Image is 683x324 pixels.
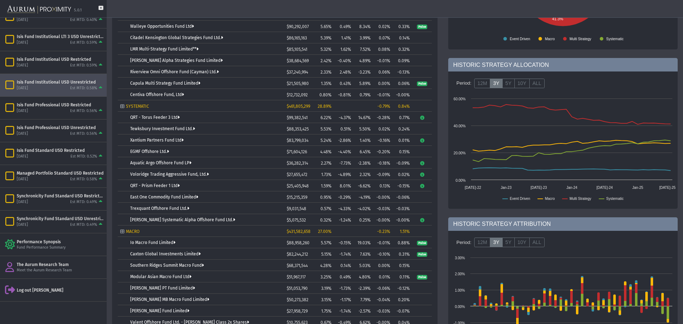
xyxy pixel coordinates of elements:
td: 0.13% [373,180,393,191]
span: 5.24% [321,138,332,143]
a: [PERSON_NAME] MB Macro Fund Limited [130,297,209,302]
td: -2.57% [354,305,373,317]
td: 3.99% [354,32,373,43]
text: Jan-25 [632,186,644,190]
span: $86,165,163 [287,36,307,41]
span: 27.00% [318,229,332,234]
td: 0.00% [373,78,393,89]
td: 2.48% [334,66,354,78]
td: 1.62% [334,43,354,55]
td: 0.15% [393,260,412,271]
span: $68,371,544 [287,263,308,268]
a: Pulse [417,81,427,86]
td: 5.50% [354,123,373,134]
span: $27,655,472 [287,172,307,177]
a: Capula Multi Strategy Fund Limited [130,81,200,86]
td: -0.13% [393,66,412,78]
a: Io Macro Fund Limited [130,240,175,245]
span: $88,958,260 [287,240,309,245]
span: 4.28% [320,263,332,268]
span: $21,505,980 [287,81,309,86]
div: Log out [PERSON_NAME] [17,287,104,293]
a: Pulse [417,24,427,29]
td: 0.15% [393,146,412,157]
div: Synchronicity Fund Standard USD Restricted [17,193,104,199]
div: [DATE] [17,131,28,137]
span: 5.53% [321,127,332,132]
td: 0.43% [334,78,354,89]
a: Walleye Opportunities Fund Ltd [130,24,194,29]
span: $85,105,541 [287,47,307,52]
div: [DATE] [17,177,28,182]
td: -0.10% [373,248,393,260]
text: 20.00% [454,151,466,155]
td: -0.28% [373,112,393,123]
a: Aquatic Argo Offshore Fund LP [130,160,191,165]
td: 8.34% [354,21,373,32]
span: 0.80% [319,92,332,97]
td: 5.03% [354,260,373,271]
span: 0.95% [320,195,332,200]
td: -1.17% [334,294,354,305]
span: 1.73% [321,172,332,177]
div: -0.79% [376,104,390,109]
div: 1.51% [395,229,410,234]
span: MACRO [126,229,139,234]
td: -0.12% [393,282,412,294]
span: 5.32% [321,47,332,52]
div: Est MTD: 0.58% [70,177,97,182]
td: 0.25% [354,214,373,225]
td: -0.00% [373,191,393,203]
td: 5.89% [354,78,373,89]
span: 1.35% [321,81,332,86]
td: -0.20% [373,146,393,157]
text: 40.00% [454,124,466,128]
a: Xantium Partners Fund Ltd [130,138,184,143]
td: 0.08% [373,43,393,55]
a: EGMF Offshore Ltd. [130,149,169,154]
div: [DATE] [17,200,28,205]
div: Est MTD: 0.56% [70,131,97,137]
td: -0.09% [393,157,412,169]
td: 19.03% [354,237,373,248]
label: 10Y [514,238,530,248]
td: 0.32% [393,43,412,55]
text: Event Driven [510,37,530,41]
td: 2.32% [354,169,373,180]
td: 0.00% [373,260,393,271]
text: Macro [545,197,555,201]
td: -0.01% [373,89,393,100]
td: -6.62% [354,180,373,191]
label: ALL [529,79,545,89]
div: Isis Fund Professional USD Unrestricted [17,125,104,131]
span: Pulse [417,252,427,257]
span: $51,967,117 [287,275,306,280]
a: QRT - Prism Feeder 1 Ltd [130,183,180,188]
span: SYSTEMATIC [126,104,149,109]
td: -0.81% [334,89,354,100]
span: 28.89% [318,104,332,109]
td: 0.31% [393,248,412,260]
td: 0.11% [393,271,412,282]
text: [DATE]-24 [597,186,613,190]
span: $71,604,126 [287,149,307,154]
span: 0.32% [320,218,332,223]
td: -7.73% [334,157,354,169]
span: 4.48% [320,149,332,154]
span: 2.27% [321,161,332,166]
td: 0.02% [393,169,412,180]
td: -4.37% [334,112,354,123]
label: 5Y [502,238,515,248]
text: [DATE]-25 [659,186,676,190]
div: [DATE] [17,108,28,114]
a: Centiva Offshore Fund, Ltd [130,92,184,97]
div: Managed Portfolio Standard USD Restricted [17,170,104,176]
td: -0.29% [334,191,354,203]
td: 0.20% [393,294,412,305]
a: Voloridge Trading Aggressive Fund, Ltd. [130,172,209,177]
td: 0.01% [373,271,393,282]
span: $431,582,658 [287,229,311,234]
span: 5.65% [321,24,332,29]
span: Pulse [417,275,427,280]
img: Aurum-Proximity%20white.svg [7,2,71,17]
